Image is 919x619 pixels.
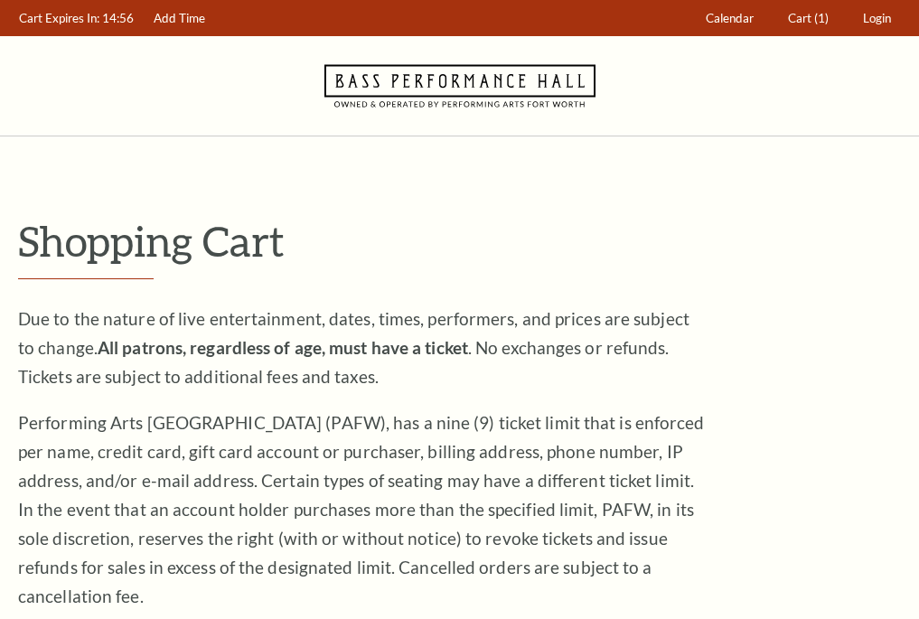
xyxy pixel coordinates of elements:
[145,1,214,36] a: Add Time
[780,1,838,36] a: Cart (1)
[788,11,811,25] span: Cart
[814,11,829,25] span: (1)
[18,218,901,264] p: Shopping Cart
[18,408,705,611] p: Performing Arts [GEOGRAPHIC_DATA] (PAFW), has a nine (9) ticket limit that is enforced per name, ...
[98,337,468,358] strong: All patrons, regardless of age, must have a ticket
[863,11,891,25] span: Login
[855,1,900,36] a: Login
[18,308,689,387] span: Due to the nature of live entertainment, dates, times, performers, and prices are subject to chan...
[698,1,763,36] a: Calendar
[102,11,134,25] span: 14:56
[706,11,754,25] span: Calendar
[19,11,99,25] span: Cart Expires In:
